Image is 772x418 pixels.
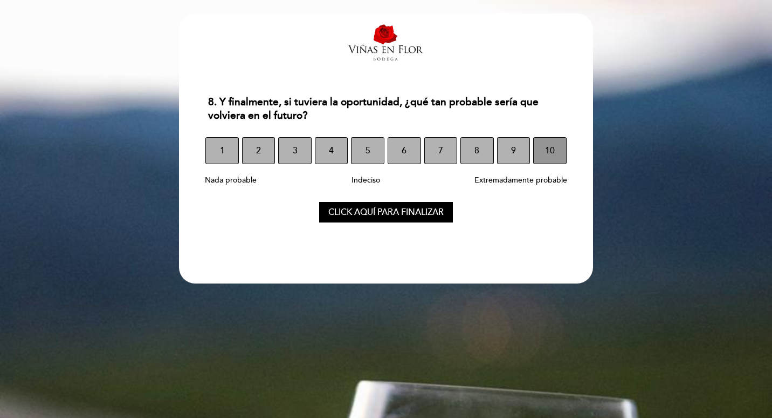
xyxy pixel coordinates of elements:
[315,137,348,164] button: 4
[497,137,530,164] button: 9
[351,137,384,164] button: 5
[293,136,298,166] span: 3
[205,137,239,164] button: 1
[220,136,225,166] span: 1
[474,136,479,166] span: 8
[329,136,334,166] span: 4
[199,89,572,129] div: 8. Y finalmente, si tuviera la oportunidad, ¿qué tan probable sería que volviera en el futuro?
[278,137,312,164] button: 3
[533,137,567,164] button: 10
[402,136,406,166] span: 6
[511,136,516,166] span: 9
[351,176,380,185] span: Indeciso
[460,137,494,164] button: 8
[545,136,555,166] span: 10
[348,24,424,61] img: header_1635868333.jpeg
[205,176,257,185] span: Nada probable
[366,136,370,166] span: 5
[438,136,443,166] span: 7
[424,137,458,164] button: 7
[242,137,275,164] button: 2
[388,137,421,164] button: 6
[256,136,261,166] span: 2
[319,202,453,223] button: Click aquí para finalizar
[474,176,567,185] span: Extremadamente probable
